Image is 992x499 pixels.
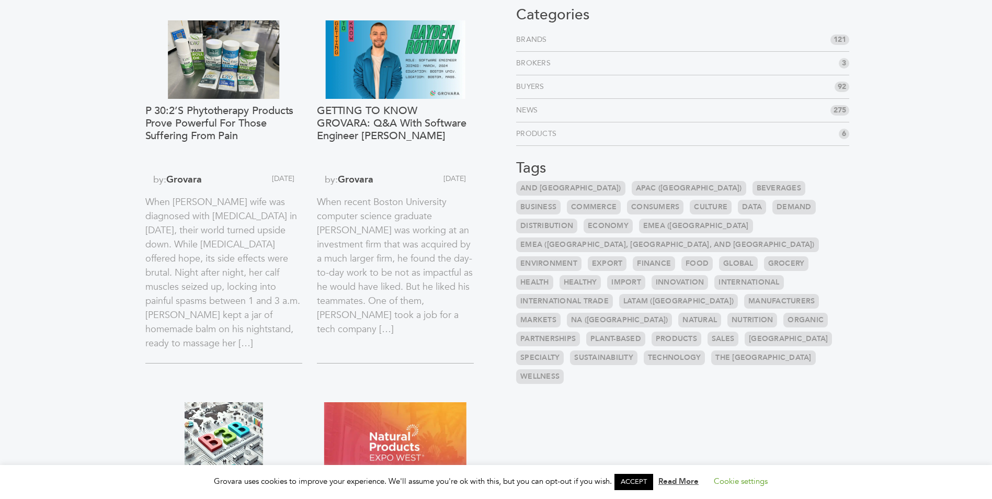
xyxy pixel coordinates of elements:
[145,105,302,167] a: P 30:2’s Phytotherapy Products Prove Powerful for Those Suffering From Pain
[745,332,832,346] a: [GEOGRAPHIC_DATA]
[678,313,721,327] a: Natural
[744,294,819,309] a: Manufacturers
[830,35,849,45] span: 121
[690,200,732,214] a: Culture
[516,200,561,214] a: Business
[658,476,699,486] a: Read More
[516,105,542,116] a: News
[772,200,816,214] a: Demand
[567,313,672,327] a: NA ([GEOGRAPHIC_DATA])
[567,200,621,214] a: Commerce
[516,181,625,196] a: and [GEOGRAPHIC_DATA])
[607,275,645,290] a: Import
[338,173,373,186] a: Grovara
[516,294,613,309] a: International Trade
[652,332,701,346] a: Products
[516,350,564,365] a: Specialty
[584,219,633,233] a: Economy
[317,105,474,167] a: GETTING TO KNOW GROVARA: Q&A With Software Engineer [PERSON_NAME]
[681,256,713,271] a: Food
[570,350,637,365] a: Sustainability
[560,275,601,290] a: Healthy
[764,256,809,271] a: Grocery
[714,275,783,290] a: International
[633,256,675,271] a: Finance
[830,105,849,116] span: 275
[166,173,202,186] a: Grovara
[714,476,768,486] a: Cookie settings
[516,369,564,384] a: Wellness
[619,294,738,309] a: LATAM ([GEOGRAPHIC_DATA])
[516,237,819,252] a: EMEA ([GEOGRAPHIC_DATA], [GEOGRAPHIC_DATA], and [GEOGRAPHIC_DATA])
[516,6,849,24] h3: Categories
[719,256,758,271] a: Global
[317,195,474,350] p: When recent Boston University computer science graduate [PERSON_NAME] was working at an investmen...
[839,129,849,139] span: 6
[214,476,778,486] span: Grovara uses cookies to improve your experience. We'll assume you're ok with this, but you can op...
[752,181,805,196] a: Beverages
[727,313,777,327] a: Nutrition
[627,200,683,214] a: Consumers
[317,173,397,187] span: by:
[632,181,746,196] a: APAC ([GEOGRAPHIC_DATA])
[839,58,849,69] span: 3
[783,313,828,327] a: Organic
[516,256,581,271] a: Environment
[516,129,561,139] a: Products
[516,160,849,177] h3: Tags
[738,200,766,214] a: Data
[639,219,753,233] a: EMEA ([GEOGRAPHIC_DATA]
[225,173,302,187] span: [DATE]
[644,350,705,365] a: Technology
[652,275,709,290] a: Innovation
[516,313,561,327] a: Markets
[516,58,555,69] a: Brokers
[614,474,653,490] a: ACCEPT
[516,82,549,92] a: Buyers
[835,82,849,92] span: 92
[516,275,553,290] a: Health
[516,332,580,346] a: Partnerships
[396,173,474,187] span: [DATE]
[588,256,627,271] a: Export
[708,332,738,346] a: Sales
[516,35,551,45] a: Brands
[711,350,815,365] a: the [GEOGRAPHIC_DATA]
[145,173,225,187] span: by:
[516,219,577,233] a: Distribution
[586,332,645,346] a: Plant-based
[145,195,302,350] p: When [PERSON_NAME] wife was diagnosed with [MEDICAL_DATA] in [DATE], their world turned upside do...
